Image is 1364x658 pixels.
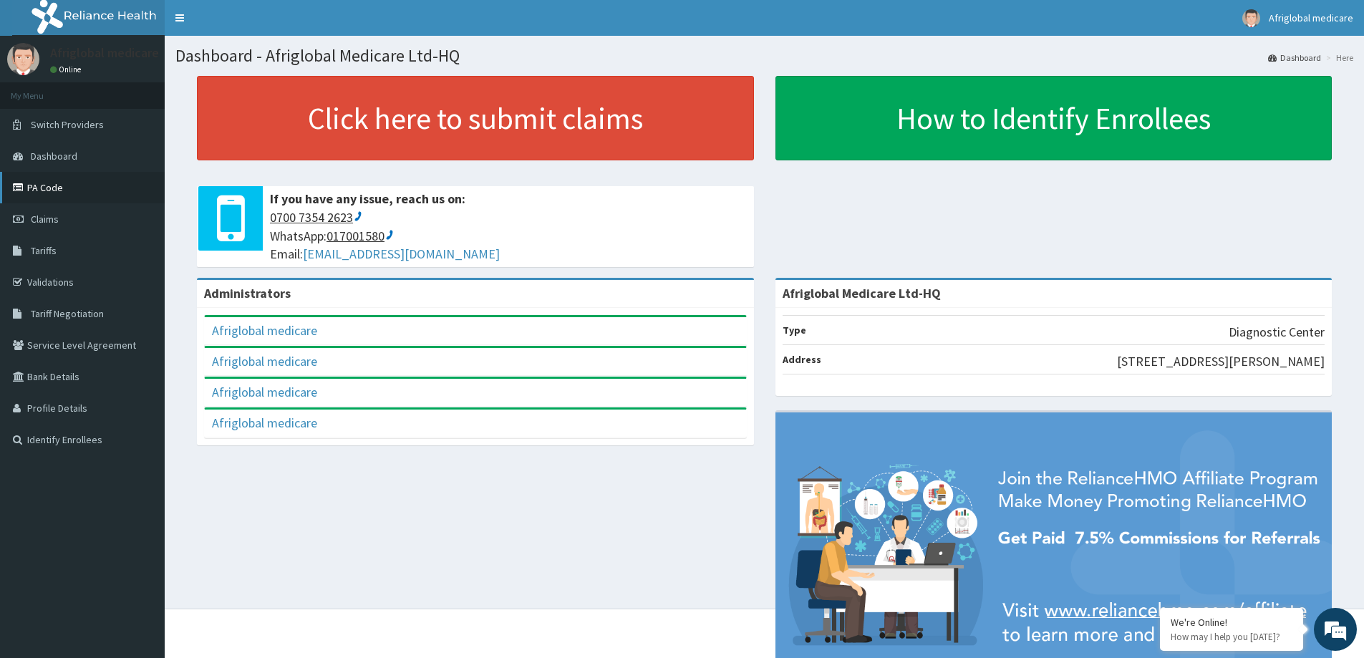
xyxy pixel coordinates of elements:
p: How may I help you today? [1171,631,1292,643]
ctcspan: 017001580 [327,228,384,244]
a: Click here to submit claims [197,76,754,160]
p: Diagnostic Center [1229,323,1325,342]
strong: Afriglobal Medicare Ltd-HQ [783,285,941,301]
b: Administrators [204,285,291,301]
a: Afriglobal medicare [212,322,317,339]
a: Afriglobal medicare [212,384,317,400]
div: We're Online! [1171,616,1292,629]
ctc: Call 0700 7354 2623 with Linkus Desktop Client [270,209,363,226]
b: Type [783,324,806,337]
span: Tariffs [31,244,57,257]
span: Tariff Negotiation [31,307,104,320]
li: Here [1322,52,1353,64]
span: Afriglobal medicare [1269,11,1353,24]
a: Afriglobal medicare [212,415,317,431]
span: Claims [31,213,59,226]
ctc: Call 017001580 with Linkus Desktop Client [327,228,395,244]
a: Afriglobal medicare [212,353,317,369]
img: User Image [1242,9,1260,27]
span: WhatsApp: Email: [270,208,747,263]
span: Dashboard [31,150,77,163]
a: [EMAIL_ADDRESS][DOMAIN_NAME] [303,246,500,262]
b: If you have any issue, reach us on: [270,190,465,207]
a: Online [50,64,84,74]
span: Switch Providers [31,118,104,131]
b: Address [783,353,821,366]
h1: Dashboard - Afriglobal Medicare Ltd-HQ [175,47,1353,65]
p: Afriglobal medicare [50,47,159,59]
p: [STREET_ADDRESS][PERSON_NAME] [1117,352,1325,371]
img: User Image [7,43,39,75]
a: How to Identify Enrollees [775,76,1332,160]
a: Dashboard [1268,52,1321,64]
ctcspan: 0700 7354 2623 [270,209,353,226]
